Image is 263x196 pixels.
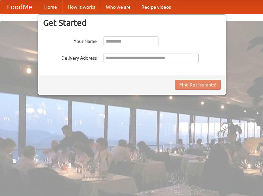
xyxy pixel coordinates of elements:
[175,80,221,90] button: Find Restaurants!
[43,36,97,45] label: Your Name
[136,0,176,14] a: Recipe videos
[39,0,62,14] a: Home
[0,0,39,14] a: FoodMe
[101,0,136,14] a: Who we are
[62,0,101,14] a: How it works
[43,53,97,61] label: Delivery Address
[43,18,221,28] h3: Get Started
